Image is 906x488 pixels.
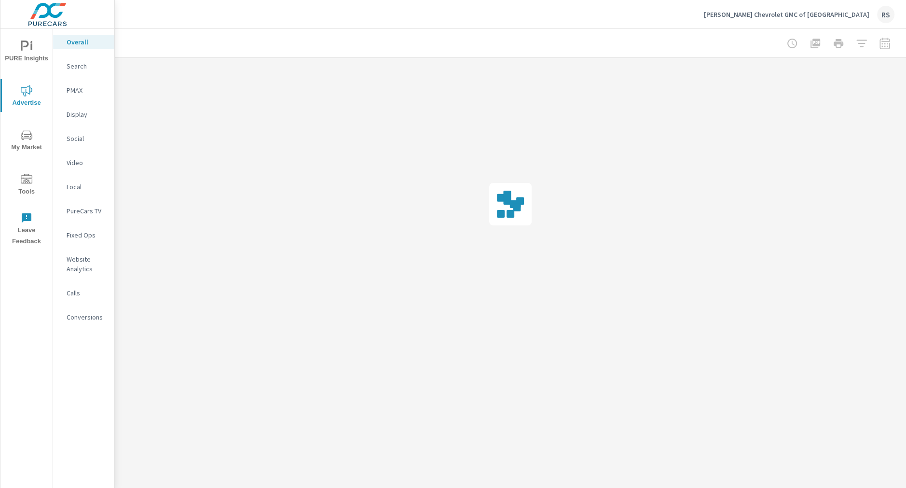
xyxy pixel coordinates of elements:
[0,29,53,251] div: nav menu
[3,212,50,247] span: Leave Feedback
[53,310,114,324] div: Conversions
[67,110,107,119] p: Display
[53,286,114,300] div: Calls
[67,37,107,47] p: Overall
[53,59,114,73] div: Search
[67,134,107,143] p: Social
[704,10,869,19] p: [PERSON_NAME] Chevrolet GMC of [GEOGRAPHIC_DATA]
[67,288,107,298] p: Calls
[877,6,894,23] div: RS
[53,107,114,122] div: Display
[3,129,50,153] span: My Market
[67,230,107,240] p: Fixed Ops
[67,61,107,71] p: Search
[3,174,50,197] span: Tools
[3,85,50,109] span: Advertise
[67,158,107,167] p: Video
[3,41,50,64] span: PURE Insights
[53,83,114,98] div: PMAX
[67,182,107,192] p: Local
[53,131,114,146] div: Social
[53,252,114,276] div: Website Analytics
[53,228,114,242] div: Fixed Ops
[53,180,114,194] div: Local
[53,204,114,218] div: PureCars TV
[67,254,107,274] p: Website Analytics
[53,35,114,49] div: Overall
[67,312,107,322] p: Conversions
[67,206,107,216] p: PureCars TV
[67,85,107,95] p: PMAX
[53,155,114,170] div: Video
